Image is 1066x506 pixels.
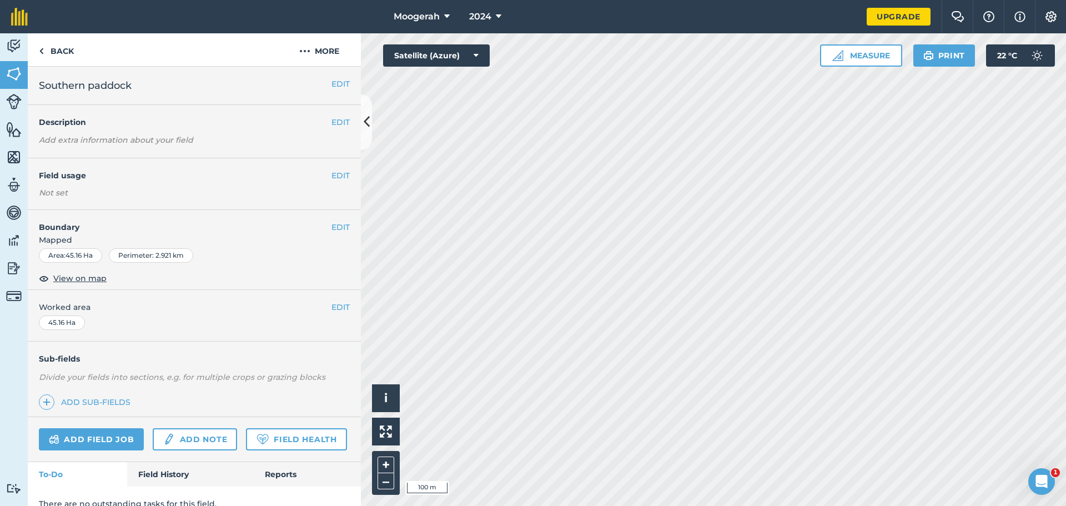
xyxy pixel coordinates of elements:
button: EDIT [331,116,350,128]
img: Four arrows, one pointing top left, one top right, one bottom right and the last bottom left [380,425,392,438]
button: More [278,33,361,66]
img: svg+xml;base64,PD94bWwgdmVyc2lvbj0iMS4wIiBlbmNvZGluZz0idXRmLTgiPz4KPCEtLSBHZW5lcmF0b3I6IEFkb2JlIE... [163,433,175,446]
button: EDIT [331,221,350,233]
button: View on map [39,272,107,285]
em: Add extra information about your field [39,135,193,145]
img: svg+xml;base64,PD94bWwgdmVyc2lvbj0iMS4wIiBlbmNvZGluZz0idXRmLTgiPz4KPCEtLSBHZW5lcmF0b3I6IEFkb2JlIE... [6,177,22,193]
img: svg+xml;base64,PD94bWwgdmVyc2lvbj0iMS4wIiBlbmNvZGluZz0idXRmLTgiPz4KPCEtLSBHZW5lcmF0b3I6IEFkb2JlIE... [6,94,22,109]
div: Area : 45.16 Ha [39,248,102,263]
a: Add note [153,428,237,450]
button: 22 °C [986,44,1055,67]
h4: Field usage [39,169,331,182]
img: svg+xml;base64,PHN2ZyB4bWxucz0iaHR0cDovL3d3dy53My5vcmcvMjAwMC9zdmciIHdpZHRoPSI1NiIgaGVpZ2h0PSI2MC... [6,66,22,82]
button: Measure [820,44,902,67]
img: svg+xml;base64,PHN2ZyB4bWxucz0iaHR0cDovL3d3dy53My5vcmcvMjAwMC9zdmciIHdpZHRoPSIxOSIgaGVpZ2h0PSIyNC... [923,49,934,62]
img: Two speech bubbles overlapping with the left bubble in the forefront [951,11,964,22]
img: A cog icon [1044,11,1058,22]
button: Print [913,44,976,67]
a: Add sub-fields [39,394,135,410]
img: svg+xml;base64,PD94bWwgdmVyc2lvbj0iMS4wIiBlbmNvZGluZz0idXRmLTgiPz4KPCEtLSBHZW5lcmF0b3I6IEFkb2JlIE... [6,288,22,304]
span: 22 ° C [997,44,1017,67]
div: Perimeter : 2.921 km [109,248,193,263]
img: svg+xml;base64,PHN2ZyB4bWxucz0iaHR0cDovL3d3dy53My5vcmcvMjAwMC9zdmciIHdpZHRoPSIxOCIgaGVpZ2h0PSIyNC... [39,272,49,285]
button: EDIT [331,169,350,182]
span: Southern paddock [39,78,132,93]
a: Field Health [246,428,346,450]
span: Moogerah [394,10,440,23]
h4: Description [39,116,350,128]
iframe: Intercom live chat [1028,468,1055,495]
span: Mapped [28,234,361,246]
img: fieldmargin Logo [11,8,28,26]
div: 45.16 Ha [39,315,85,330]
h4: Boundary [28,210,331,233]
img: svg+xml;base64,PHN2ZyB4bWxucz0iaHR0cDovL3d3dy53My5vcmcvMjAwMC9zdmciIHdpZHRoPSI1NiIgaGVpZ2h0PSI2MC... [6,149,22,166]
button: Satellite (Azure) [383,44,490,67]
a: Reports [254,462,361,487]
span: 1 [1051,468,1060,477]
img: svg+xml;base64,PD94bWwgdmVyc2lvbj0iMS4wIiBlbmNvZGluZz0idXRmLTgiPz4KPCEtLSBHZW5lcmF0b3I6IEFkb2JlIE... [6,483,22,494]
img: svg+xml;base64,PD94bWwgdmVyc2lvbj0iMS4wIiBlbmNvZGluZz0idXRmLTgiPz4KPCEtLSBHZW5lcmF0b3I6IEFkb2JlIE... [6,232,22,249]
button: EDIT [331,78,350,90]
span: View on map [53,272,107,284]
a: Field History [127,462,253,487]
img: A question mark icon [982,11,995,22]
img: svg+xml;base64,PHN2ZyB4bWxucz0iaHR0cDovL3d3dy53My5vcmcvMjAwMC9zdmciIHdpZHRoPSIxNyIgaGVpZ2h0PSIxNy... [1014,10,1025,23]
a: To-Do [28,462,127,487]
a: Add field job [39,428,144,450]
button: + [378,457,394,473]
img: svg+xml;base64,PHN2ZyB4bWxucz0iaHR0cDovL3d3dy53My5vcmcvMjAwMC9zdmciIHdpZHRoPSI5IiBoZWlnaHQ9IjI0Ii... [39,44,44,58]
h4: Sub-fields [28,353,361,365]
button: i [372,384,400,412]
button: – [378,473,394,489]
img: Ruler icon [832,50,843,61]
img: svg+xml;base64,PD94bWwgdmVyc2lvbj0iMS4wIiBlbmNvZGluZz0idXRmLTgiPz4KPCEtLSBHZW5lcmF0b3I6IEFkb2JlIE... [6,38,22,54]
span: Worked area [39,301,350,313]
span: 2024 [469,10,491,23]
em: Divide your fields into sections, e.g. for multiple crops or grazing blocks [39,372,325,382]
a: Upgrade [867,8,931,26]
img: svg+xml;base64,PD94bWwgdmVyc2lvbj0iMS4wIiBlbmNvZGluZz0idXRmLTgiPz4KPCEtLSBHZW5lcmF0b3I6IEFkb2JlIE... [49,433,59,446]
button: EDIT [331,301,350,313]
div: Not set [39,187,350,198]
img: svg+xml;base64,PD94bWwgdmVyc2lvbj0iMS4wIiBlbmNvZGluZz0idXRmLTgiPz4KPCEtLSBHZW5lcmF0b3I6IEFkb2JlIE... [1026,44,1048,67]
img: svg+xml;base64,PD94bWwgdmVyc2lvbj0iMS4wIiBlbmNvZGluZz0idXRmLTgiPz4KPCEtLSBHZW5lcmF0b3I6IEFkb2JlIE... [6,204,22,221]
span: i [384,391,388,405]
img: svg+xml;base64,PHN2ZyB4bWxucz0iaHR0cDovL3d3dy53My5vcmcvMjAwMC9zdmciIHdpZHRoPSI1NiIgaGVpZ2h0PSI2MC... [6,121,22,138]
img: svg+xml;base64,PHN2ZyB4bWxucz0iaHR0cDovL3d3dy53My5vcmcvMjAwMC9zdmciIHdpZHRoPSIyMCIgaGVpZ2h0PSIyNC... [299,44,310,58]
img: svg+xml;base64,PHN2ZyB4bWxucz0iaHR0cDovL3d3dy53My5vcmcvMjAwMC9zdmciIHdpZHRoPSIxNCIgaGVpZ2h0PSIyNC... [43,395,51,409]
img: svg+xml;base64,PD94bWwgdmVyc2lvbj0iMS4wIiBlbmNvZGluZz0idXRmLTgiPz4KPCEtLSBHZW5lcmF0b3I6IEFkb2JlIE... [6,260,22,277]
a: Back [28,33,85,66]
